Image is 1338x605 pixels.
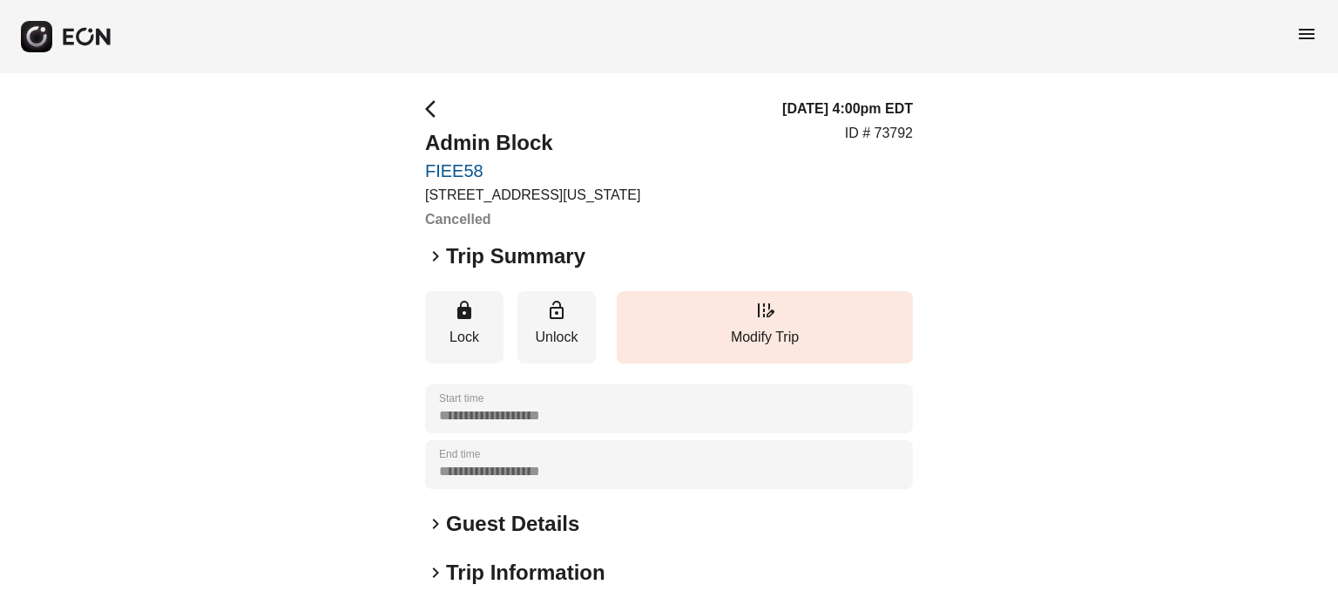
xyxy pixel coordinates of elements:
[425,513,446,534] span: keyboard_arrow_right
[425,160,640,181] a: FIEE58
[617,291,913,364] button: Modify Trip
[782,99,913,119] h3: [DATE] 4:00pm EDT
[425,562,446,583] span: keyboard_arrow_right
[517,291,596,364] button: Unlock
[425,185,640,206] p: [STREET_ADDRESS][US_STATE]
[434,327,495,348] p: Lock
[446,559,605,587] h2: Trip Information
[425,291,503,364] button: Lock
[625,327,904,348] p: Modify Trip
[526,327,587,348] p: Unlock
[1296,24,1317,44] span: menu
[446,510,579,538] h2: Guest Details
[546,300,567,321] span: lock_open
[425,246,446,267] span: keyboard_arrow_right
[454,300,475,321] span: lock
[425,129,640,157] h2: Admin Block
[446,242,585,270] h2: Trip Summary
[754,300,775,321] span: edit_road
[425,209,640,230] h3: Cancelled
[425,99,446,119] span: arrow_back_ios
[845,123,913,144] p: ID # 73792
